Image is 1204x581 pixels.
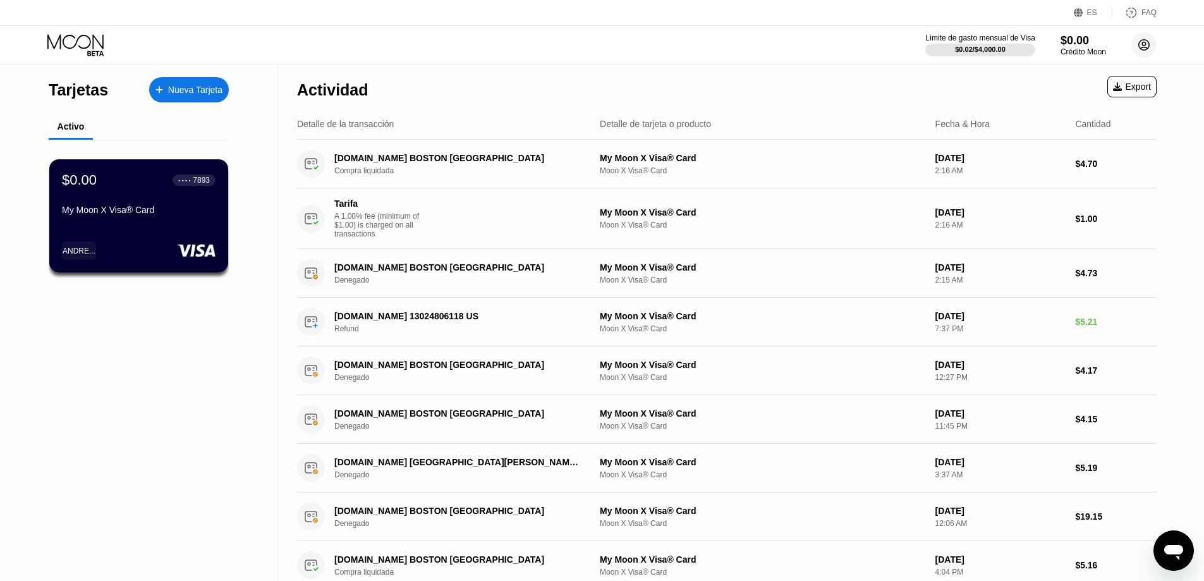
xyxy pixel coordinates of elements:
div: $4.15 [1075,414,1157,424]
div: [DATE] [935,207,1066,217]
div: Activo [58,121,85,131]
div: [DATE] [935,360,1066,370]
div: $5.21 [1075,317,1157,327]
div: Export [1113,82,1151,92]
div: [DATE] [935,408,1066,419]
div: My Moon X Visa® Card [62,205,216,215]
div: [DOMAIN_NAME] BOSTON [GEOGRAPHIC_DATA] [334,360,580,370]
div: 2:16 AM [935,166,1066,175]
div: Denegado [334,519,598,528]
div: A 1.00% fee (minimum of $1.00) is charged on all transactions [334,212,429,238]
div: Crédito Moon [1061,47,1106,56]
div: Detalle de la transacción [297,119,394,129]
div: [DATE] [935,554,1066,565]
div: ANDRE... [63,247,95,255]
div: $0.02 / $4,000.00 [955,46,1006,53]
div: $5.19 [1075,463,1157,473]
div: ● ● ● ● [178,178,191,182]
div: 12:27 PM [935,373,1066,382]
div: [DOMAIN_NAME] BOSTON [GEOGRAPHIC_DATA]DenegadoMy Moon X Visa® CardMoon X Visa® Card[DATE]12:06 AM... [297,492,1157,541]
div: [DATE] [935,153,1066,163]
div: [DOMAIN_NAME] 13024806118 US [334,311,580,321]
div: 2:16 AM [935,221,1066,229]
div: Denegado [334,422,598,431]
div: [DOMAIN_NAME] BOSTON [GEOGRAPHIC_DATA] [334,554,580,565]
div: FAQ [1112,6,1157,19]
div: [DATE] [935,262,1066,272]
div: Nueva Tarjeta [168,85,222,95]
iframe: Botón para iniciar la ventana de mensajería [1153,530,1194,571]
div: Fecha & Hora [935,119,990,129]
div: [DOMAIN_NAME] BOSTON [GEOGRAPHIC_DATA]DenegadoMy Moon X Visa® CardMoon X Visa® Card[DATE]12:27 PM... [297,346,1157,395]
div: Detalle de tarjeta o producto [600,119,711,129]
div: My Moon X Visa® Card [600,408,925,419]
div: Denegado [334,470,598,479]
div: [DOMAIN_NAME] BOSTON [GEOGRAPHIC_DATA] [334,153,580,163]
div: $0.00 [1061,34,1106,47]
div: My Moon X Visa® Card [600,506,925,516]
div: $19.15 [1075,511,1157,522]
div: [DOMAIN_NAME] BOSTON [GEOGRAPHIC_DATA]Compra liquidadaMy Moon X Visa® CardMoon X Visa® Card[DATE]... [297,140,1157,188]
div: 11:45 PM [935,422,1066,431]
div: Moon X Visa® Card [600,221,925,229]
div: 3:37 AM [935,470,1066,479]
div: Moon X Visa® Card [600,276,925,284]
div: 4:04 PM [935,568,1066,577]
div: [DOMAIN_NAME] 13024806118 USRefundMy Moon X Visa® CardMoon X Visa® Card[DATE]7:37 PM$5.21 [297,298,1157,346]
div: Moon X Visa® Card [600,568,925,577]
div: $0.00● ● ● ●7893My Moon X Visa® CardANDRE... [49,159,228,272]
div: Moon X Visa® Card [600,470,925,479]
div: My Moon X Visa® Card [600,262,925,272]
div: My Moon X Visa® Card [600,554,925,565]
div: Moon X Visa® Card [600,422,925,431]
div: Denegado [334,373,598,382]
div: $0.00Crédito Moon [1061,34,1106,56]
div: Límite de gasto mensual de Visa [925,34,1035,42]
div: [DOMAIN_NAME] [GEOGRAPHIC_DATA][PERSON_NAME] [GEOGRAPHIC_DATA]DenegadoMy Moon X Visa® CardMoon X ... [297,444,1157,492]
div: 7:37 PM [935,324,1066,333]
div: Límite de gasto mensual de Visa$0.02/$4,000.00 [925,34,1035,56]
div: $5.16 [1075,560,1157,570]
div: Denegado [334,276,598,284]
div: 12:06 AM [935,519,1066,528]
div: [DOMAIN_NAME] BOSTON [GEOGRAPHIC_DATA]DenegadoMy Moon X Visa® CardMoon X Visa® Card[DATE]11:45 PM... [297,395,1157,444]
div: Moon X Visa® Card [600,373,925,382]
div: [DOMAIN_NAME] BOSTON [GEOGRAPHIC_DATA] [334,506,580,516]
div: My Moon X Visa® Card [600,311,925,321]
div: ES [1074,6,1112,19]
div: ANDRE... [62,242,96,260]
div: [DOMAIN_NAME] BOSTON [GEOGRAPHIC_DATA] [334,408,580,419]
div: Moon X Visa® Card [600,519,925,528]
div: Tarifa [334,199,423,209]
div: Moon X Visa® Card [600,166,925,175]
div: My Moon X Visa® Card [600,207,925,217]
div: [DATE] [935,457,1066,467]
div: Actividad [297,81,368,99]
div: Export [1107,76,1157,97]
div: Moon X Visa® Card [600,324,925,333]
div: $0.00 [62,172,97,188]
div: [DOMAIN_NAME] BOSTON [GEOGRAPHIC_DATA] [334,262,580,272]
div: Compra liquidada [334,166,598,175]
div: ES [1087,8,1097,17]
div: [DATE] [935,311,1066,321]
div: $4.73 [1075,268,1157,278]
div: My Moon X Visa® Card [600,360,925,370]
div: Cantidad [1075,119,1110,129]
div: My Moon X Visa® Card [600,457,925,467]
div: Tarjetas [49,81,108,99]
div: My Moon X Visa® Card [600,153,925,163]
div: Refund [334,324,598,333]
div: FAQ [1141,8,1157,17]
div: Nueva Tarjeta [149,77,229,102]
div: $4.70 [1075,159,1157,169]
div: [DOMAIN_NAME] BOSTON [GEOGRAPHIC_DATA]DenegadoMy Moon X Visa® CardMoon X Visa® Card[DATE]2:15 AM$... [297,249,1157,298]
div: [DOMAIN_NAME] [GEOGRAPHIC_DATA][PERSON_NAME] [GEOGRAPHIC_DATA] [334,457,580,467]
div: Compra liquidada [334,568,598,577]
div: 2:15 AM [935,276,1066,284]
div: $4.17 [1075,365,1157,376]
div: 7893 [193,176,210,185]
div: TarifaA 1.00% fee (minimum of $1.00) is charged on all transactionsMy Moon X Visa® CardMoon X Vis... [297,188,1157,249]
div: [DATE] [935,506,1066,516]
